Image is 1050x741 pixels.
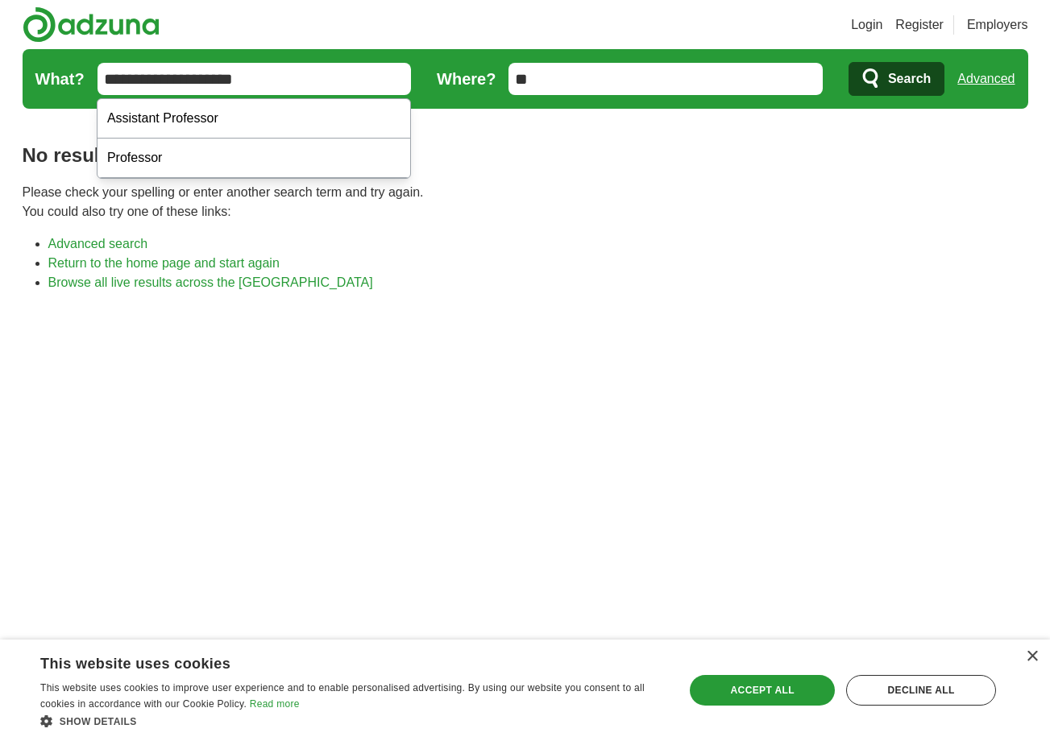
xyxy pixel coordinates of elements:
[23,6,160,43] img: Adzuna logo
[250,698,300,710] a: Read more, opens a new window
[888,63,931,95] span: Search
[1026,651,1038,663] div: Close
[849,62,944,96] button: Search
[60,716,137,727] span: Show details
[48,256,280,270] a: Return to the home page and start again
[40,649,625,673] div: This website uses cookies
[851,15,882,35] a: Login
[40,713,665,729] div: Show details
[690,675,835,706] div: Accept all
[48,275,373,289] a: Browse all live results across the [GEOGRAPHIC_DATA]
[967,15,1028,35] a: Employers
[23,183,1028,221] p: Please check your spelling or enter another search term and try again. You could also try one of ...
[957,63,1015,95] a: Advanced
[35,67,85,91] label: What?
[40,682,645,710] span: This website uses cookies to improve user experience and to enable personalised advertising. By u...
[846,675,996,706] div: Decline all
[48,237,148,250] a: Advanced search
[895,15,944,35] a: Register
[437,67,496,91] label: Where?
[23,141,1028,170] h1: No results found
